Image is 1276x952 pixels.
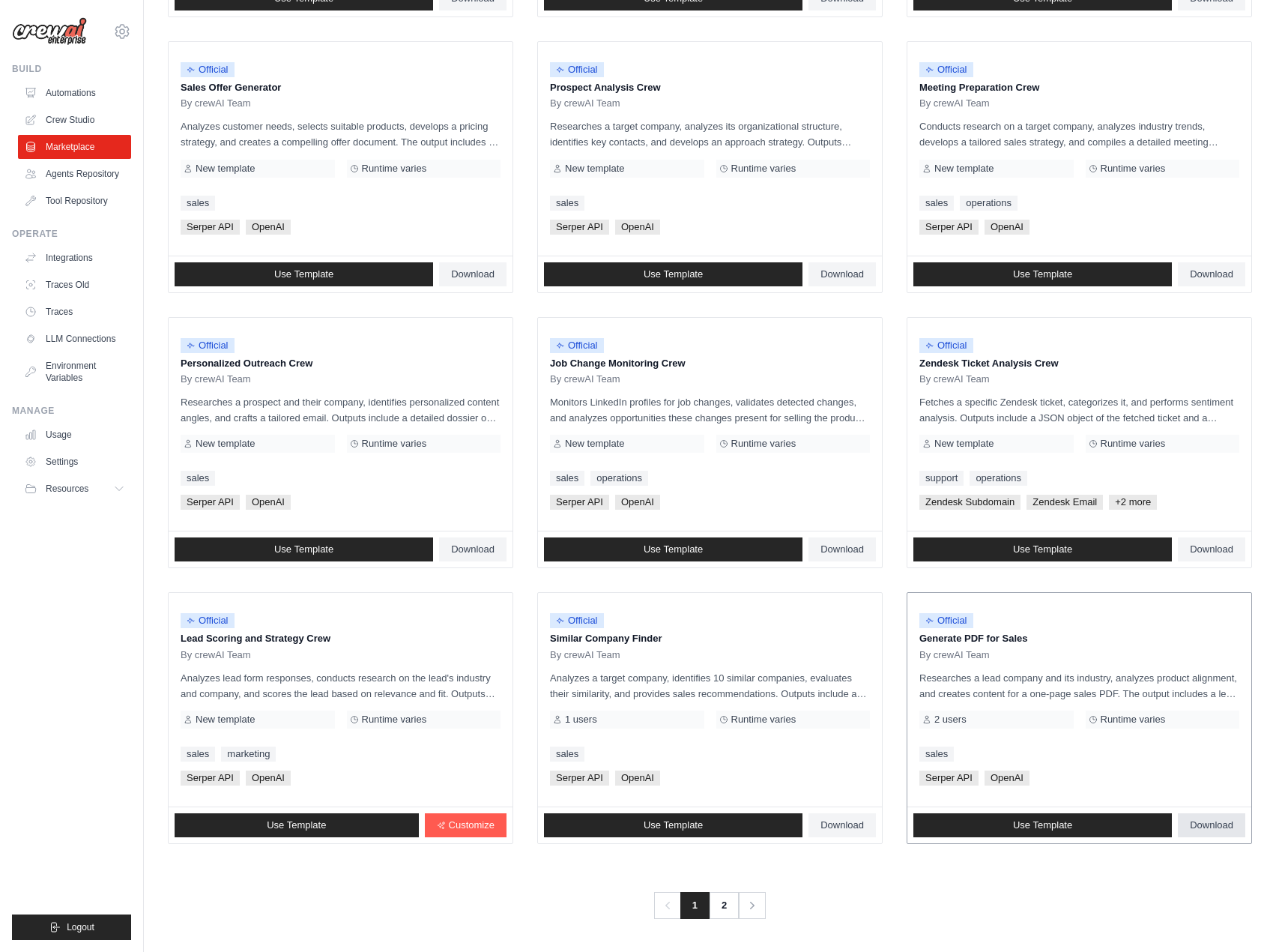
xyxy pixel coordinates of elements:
[18,108,131,132] a: Crew Studio
[451,543,495,555] span: Download
[362,714,427,726] span: Runtime varies
[919,118,1239,150] p: Conducts research on a target company, analyzes industry trends, develops a tailored sales strate...
[934,163,994,175] span: New template
[550,670,870,702] p: Analyzes a target company, identifies 10 similar companies, evaluates their similarity, and provi...
[246,495,291,510] span: OpenAI
[550,97,620,109] span: By crewAI Team
[550,631,870,646] p: Similar Company Finder
[919,62,973,77] span: Official
[550,62,604,77] span: Official
[175,537,433,561] a: Use Template
[820,543,864,555] span: Download
[565,714,597,726] span: 1 users
[1109,495,1157,510] span: +2 more
[934,438,994,450] span: New template
[985,220,1029,235] span: OpenAI
[644,543,703,555] span: Use Template
[680,892,710,919] span: 1
[565,163,624,175] span: New template
[544,537,802,561] a: Use Template
[439,537,507,561] a: Download
[18,423,131,447] a: Usage
[181,196,215,211] a: sales
[181,495,240,510] span: Serper API
[425,813,507,837] a: Customize
[181,747,215,762] a: sales
[181,670,501,702] p: Analyzes lead form responses, conducts research on the lead's industry and company, and scores th...
[820,268,864,280] span: Download
[913,537,1172,561] a: Use Template
[221,747,276,762] a: marketing
[709,892,739,919] a: 2
[18,81,131,105] a: Automations
[808,537,876,561] a: Download
[18,246,131,270] a: Integrations
[808,262,876,286] a: Download
[913,262,1172,286] a: Use Template
[565,438,624,450] span: New template
[1013,819,1072,831] span: Use Template
[919,631,1239,646] p: Generate PDF for Sales
[362,438,427,450] span: Runtime varies
[919,373,990,385] span: By crewAI Team
[274,268,333,280] span: Use Template
[590,471,648,486] a: operations
[919,338,973,353] span: Official
[985,771,1029,786] span: OpenAI
[18,135,131,159] a: Marketplace
[274,543,333,555] span: Use Template
[1013,268,1072,280] span: Use Template
[18,450,131,474] a: Settings
[820,819,864,831] span: Download
[550,356,870,371] p: Job Change Monitoring Crew
[644,819,703,831] span: Use Template
[919,495,1021,510] span: Zendesk Subdomain
[731,163,796,175] span: Runtime varies
[1190,268,1233,280] span: Download
[919,471,964,486] a: support
[808,813,876,837] a: Download
[550,649,620,661] span: By crewAI Team
[18,162,131,186] a: Agents Repository
[550,338,604,353] span: Official
[644,268,703,280] span: Use Template
[550,613,604,628] span: Official
[175,262,433,286] a: Use Template
[196,438,255,450] span: New template
[1178,262,1245,286] a: Download
[12,228,131,240] div: Operate
[919,649,990,661] span: By crewAI Team
[615,495,660,510] span: OpenAI
[544,262,802,286] a: Use Template
[1013,543,1072,555] span: Use Template
[18,273,131,297] a: Traces Old
[970,471,1027,486] a: operations
[246,220,291,235] span: OpenAI
[18,189,131,213] a: Tool Repository
[18,354,131,390] a: Environment Variables
[181,338,235,353] span: Official
[1190,819,1233,831] span: Download
[919,613,973,628] span: Official
[919,747,954,762] a: sales
[550,747,584,762] a: sales
[12,63,131,75] div: Build
[1178,813,1245,837] a: Download
[960,196,1018,211] a: operations
[18,477,131,501] button: Resources
[550,80,870,95] p: Prospect Analysis Crew
[181,80,501,95] p: Sales Offer Generator
[919,220,979,235] span: Serper API
[175,813,419,837] a: Use Template
[12,405,131,417] div: Manage
[1190,543,1233,555] span: Download
[1101,438,1166,450] span: Runtime varies
[1026,495,1103,510] span: Zendesk Email
[362,163,427,175] span: Runtime varies
[550,495,609,510] span: Serper API
[1101,163,1166,175] span: Runtime varies
[46,483,88,495] span: Resources
[919,97,990,109] span: By crewAI Team
[451,268,495,280] span: Download
[913,813,1172,837] a: Use Template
